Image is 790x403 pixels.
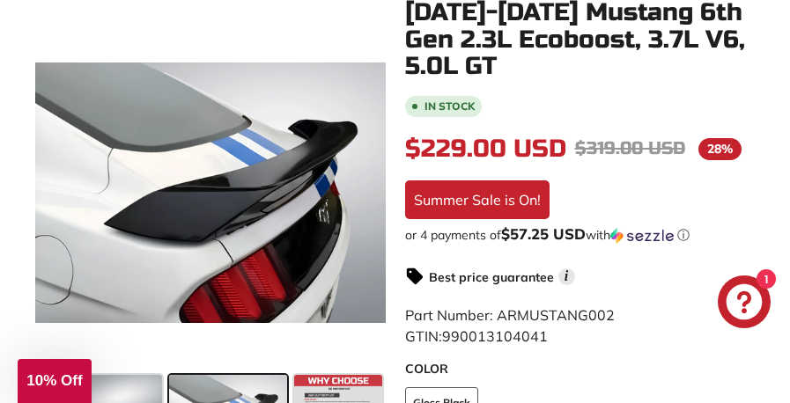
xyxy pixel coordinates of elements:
inbox-online-store-chat: Shopify online store chat [712,275,776,333]
span: 28% [698,138,742,160]
div: Summer Sale is On! [405,180,550,219]
span: $229.00 USD [405,134,566,164]
span: 10% Off [26,372,82,389]
span: Part Number: ARMUSTANG002 GTIN: [405,306,615,345]
div: 10% Off [18,359,92,403]
span: $319.00 USD [575,137,685,159]
strong: Best price guarantee [429,269,554,285]
div: or 4 payments of$57.25 USDwithSezzle Click to learn more about Sezzle [405,226,756,244]
span: $57.25 USD [501,224,586,243]
b: In stock [425,101,475,112]
span: 990013104041 [442,327,548,345]
div: or 4 payments of with [405,226,756,244]
span: i [558,268,575,285]
label: COLOR [405,360,756,378]
img: Sezzle [610,228,674,244]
